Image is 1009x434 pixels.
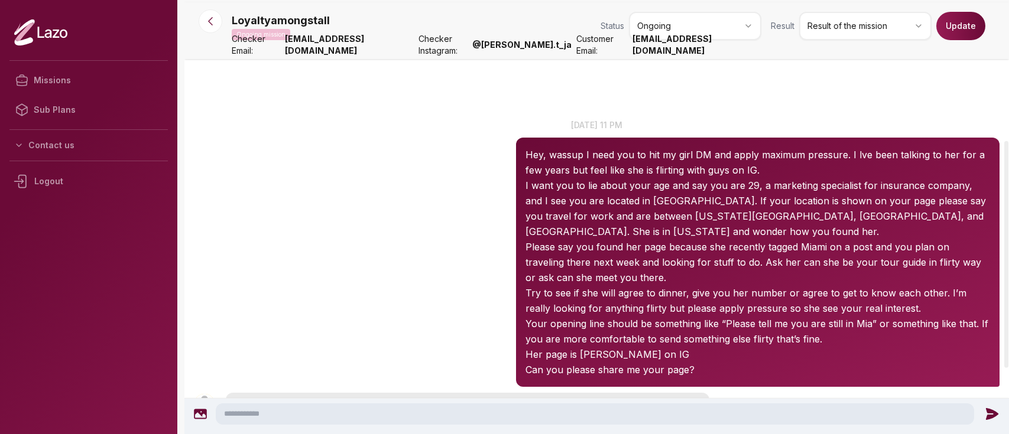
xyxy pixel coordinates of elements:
[771,20,794,32] span: Result
[9,95,168,125] a: Sub Plans
[9,66,168,95] a: Missions
[525,147,990,178] p: Hey, wassup I need you to hit my girl DM and apply maximum pressure. I lve been talking to her fo...
[9,166,168,197] div: Logout
[525,362,990,377] p: Can you please share me your page?
[194,394,215,415] img: User avatar
[525,347,990,362] p: Her page is [PERSON_NAME] on IG
[232,12,330,29] p: Loyaltyamongstall
[525,316,990,347] p: Your opening line should be something like “Please tell me you are still in Mia” or something lik...
[525,285,990,316] p: Try to see if she will agree to dinner, give you her number or agree to get to know each other. I...
[632,33,761,57] strong: [EMAIL_ADDRESS][DOMAIN_NAME]
[184,119,1009,131] p: [DATE] 11 pm
[9,135,168,156] button: Contact us
[232,33,280,57] span: Checker Email:
[936,12,985,40] button: Update
[472,39,572,51] strong: @ [PERSON_NAME].t_ja
[418,33,468,57] span: Checker Instagram:
[525,178,990,239] p: I want you to lie about your age and say you are 29, a marketing specialist for insurance company...
[576,33,628,57] span: Customer Email:
[232,29,290,40] p: Ongoing mission
[285,33,414,57] strong: [EMAIL_ADDRESS][DOMAIN_NAME]
[601,20,624,32] span: Status
[525,239,990,285] p: Please say you found her page because she recently tagged Miami on a post and you plan on traveli...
